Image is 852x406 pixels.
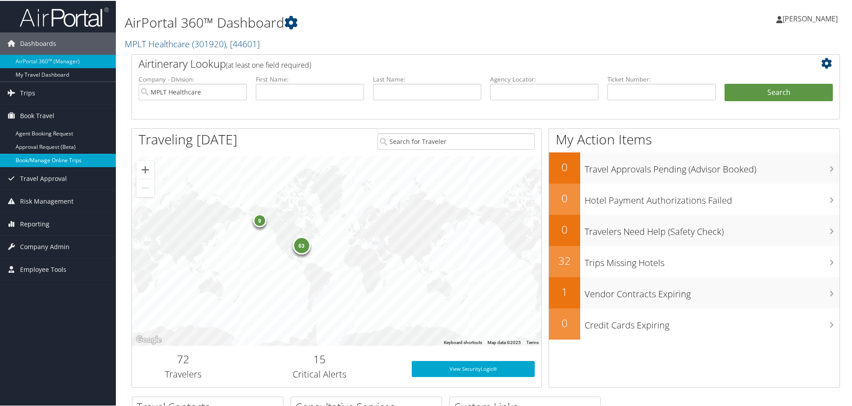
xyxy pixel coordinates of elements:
[444,339,482,345] button: Keyboard shortcuts
[585,220,840,237] h3: Travelers Need Help (Safety Check)
[725,83,833,101] button: Search
[136,178,154,196] button: Zoom out
[526,339,539,344] a: Terms (opens in new tab)
[136,160,154,178] button: Zoom in
[139,367,228,380] h3: Travelers
[377,132,535,149] input: Search for Traveler
[549,245,840,276] a: 32Trips Missing Hotels
[549,221,580,236] h2: 0
[241,351,398,366] h2: 15
[549,152,840,183] a: 0Travel Approvals Pending (Advisor Booked)
[292,236,310,254] div: 63
[585,314,840,331] h3: Credit Cards Expiring
[782,13,838,23] span: [PERSON_NAME]
[253,213,266,226] div: 9
[20,6,109,27] img: airportal-logo.png
[226,37,260,49] span: , [ 44601 ]
[20,81,35,103] span: Trips
[549,283,580,299] h2: 1
[607,74,716,83] label: Ticket Number:
[256,74,364,83] label: First Name:
[487,339,521,344] span: Map data ©2025
[585,283,840,299] h3: Vendor Contracts Expiring
[490,74,598,83] label: Agency Locator:
[585,189,840,206] h3: Hotel Payment Authorizations Failed
[134,333,164,345] a: Open this area in Google Maps (opens a new window)
[585,251,840,268] h3: Trips Missing Hotels
[139,55,774,70] h2: Airtinerary Lookup
[241,367,398,380] h3: Critical Alerts
[192,37,226,49] span: ( 301920 )
[20,189,74,212] span: Risk Management
[549,159,580,174] h2: 0
[549,276,840,308] a: 1Vendor Contracts Expiring
[134,333,164,345] img: Google
[20,167,67,189] span: Travel Approval
[20,235,70,257] span: Company Admin
[125,37,260,49] a: MPLT Healthcare
[226,59,311,69] span: (at least one field required)
[20,104,54,126] span: Book Travel
[139,74,247,83] label: Company - Division:
[549,252,580,267] h2: 32
[585,158,840,175] h3: Travel Approvals Pending (Advisor Booked)
[412,360,535,376] a: View SecurityLogic®
[549,315,580,330] h2: 0
[20,258,66,280] span: Employee Tools
[549,308,840,339] a: 0Credit Cards Expiring
[139,129,238,148] h1: Traveling [DATE]
[549,129,840,148] h1: My Action Items
[20,212,49,234] span: Reporting
[20,32,56,54] span: Dashboards
[776,4,847,31] a: [PERSON_NAME]
[549,214,840,245] a: 0Travelers Need Help (Safety Check)
[125,12,606,31] h1: AirPortal 360™ Dashboard
[549,183,840,214] a: 0Hotel Payment Authorizations Failed
[139,351,228,366] h2: 72
[549,190,580,205] h2: 0
[373,74,481,83] label: Last Name:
